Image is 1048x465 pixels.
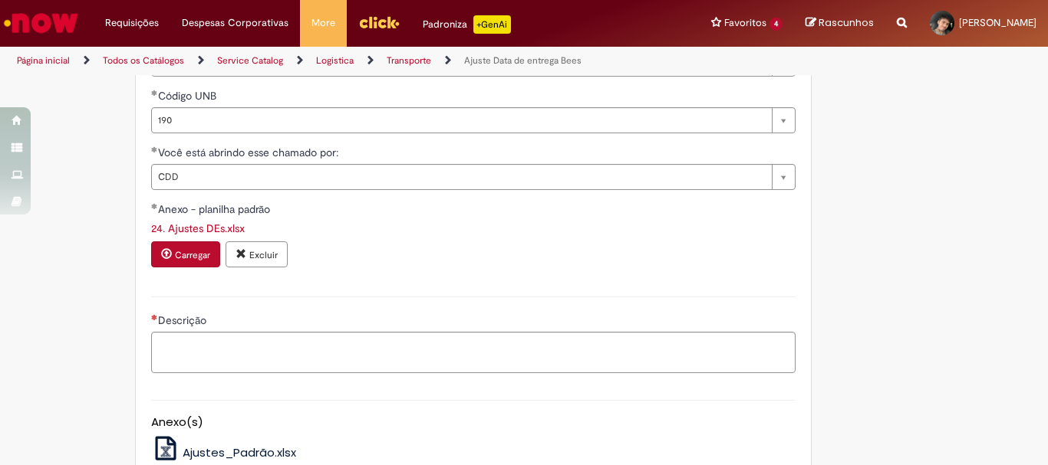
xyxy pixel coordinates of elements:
[158,146,341,159] span: Você está abrindo esse chamado por:
[473,15,511,34] p: +GenAi
[249,249,278,261] small: Excluir
[226,241,288,267] button: Excluir anexo 24. Ajustes DEs.xlsx
[819,15,874,30] span: Rascunhos
[311,15,335,31] span: More
[12,47,687,75] ul: Trilhas de página
[103,54,184,67] a: Todos os Catálogos
[151,90,158,96] span: Obrigatório Preenchido
[158,313,209,327] span: Descrição
[17,54,70,67] a: Página inicial
[158,89,219,103] span: Código UNB
[151,416,796,429] h5: Anexo(s)
[158,165,764,189] span: CDD
[387,54,431,67] a: Transporte
[158,202,273,216] span: Anexo - planilha padrão
[423,15,511,34] div: Padroniza
[158,108,764,133] span: 190
[959,16,1036,29] span: [PERSON_NAME]
[151,332,796,373] textarea: Descrição
[151,146,158,152] span: Obrigatório Preenchido
[105,15,159,31] span: Requisições
[151,314,158,320] span: Necessários
[151,221,245,235] a: Download de 24. Ajustes DEs.xlsx
[2,8,81,38] img: ServiceNow
[151,241,220,267] button: Carregar anexo de Anexo - planilha padrão Required
[806,16,874,31] a: Rascunhos
[770,18,783,31] span: 4
[358,11,400,34] img: click_logo_yellow_360x200.png
[151,203,158,209] span: Obrigatório Preenchido
[217,54,283,67] a: Service Catalog
[724,15,766,31] span: Favoritos
[316,54,354,67] a: Logistica
[175,249,210,261] small: Carregar
[183,444,296,460] span: Ajustes_Padrão.xlsx
[464,54,582,67] a: Ajuste Data de entrega Bees
[151,444,297,460] a: Ajustes_Padrão.xlsx
[182,15,288,31] span: Despesas Corporativas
